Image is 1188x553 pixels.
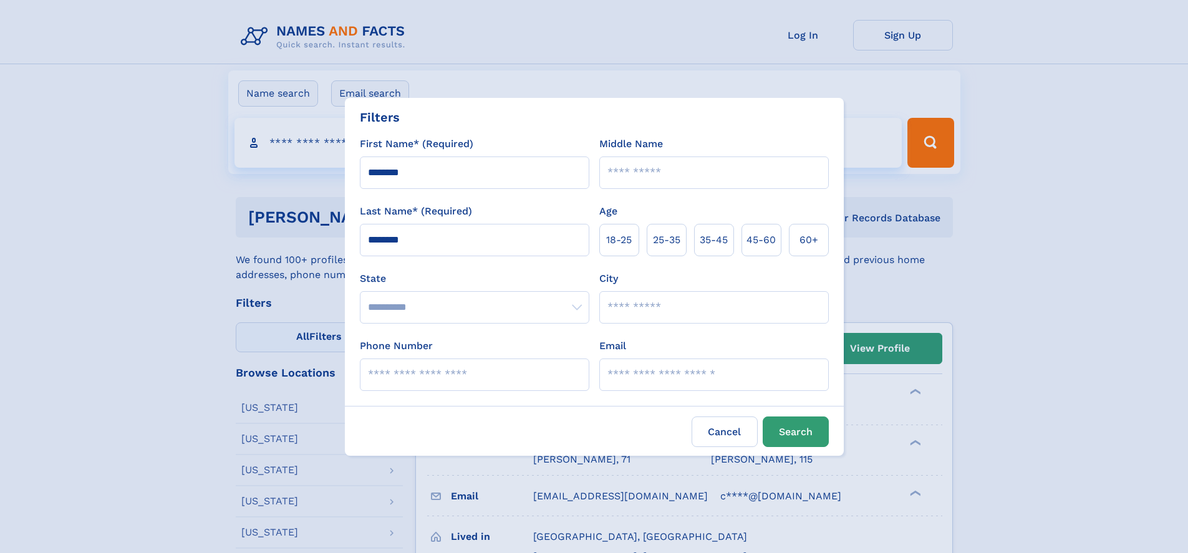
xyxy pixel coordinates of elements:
label: Last Name* (Required) [360,204,472,219]
button: Search [763,416,829,447]
span: 35‑45 [700,233,728,248]
label: Email [599,339,626,353]
label: City [599,271,618,286]
label: Cancel [692,416,758,447]
label: Phone Number [360,339,433,353]
label: State [360,271,589,286]
span: 18‑25 [606,233,632,248]
label: First Name* (Required) [360,137,473,151]
div: Filters [360,108,400,127]
label: Age [599,204,617,219]
span: 25‑35 [653,233,680,248]
span: 45‑60 [746,233,776,248]
label: Middle Name [599,137,663,151]
span: 60+ [799,233,818,248]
